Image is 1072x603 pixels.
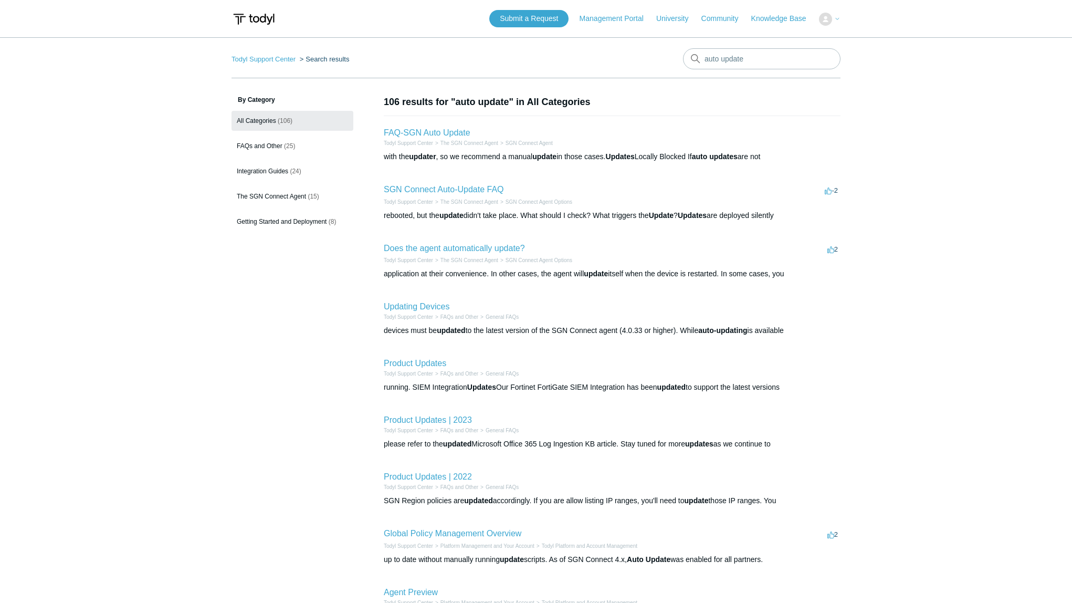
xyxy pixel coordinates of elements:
a: Product Updates [384,359,446,368]
a: FAQs and Other [440,428,478,433]
span: Integration Guides [237,168,288,175]
em: updated [657,383,686,391]
em: updated [464,496,492,505]
em: update [685,496,709,505]
img: Todyl Support Center Help Center home page [232,9,276,29]
a: General FAQs [486,484,519,490]
a: The SGN Connect Agent [440,199,498,205]
li: FAQs and Other [433,427,478,434]
a: SGN Connect Agent Options [506,199,572,205]
a: The SGN Connect Agent [440,140,498,146]
a: Platform Management and Your Account [440,543,534,549]
span: FAQs and Other [237,142,282,150]
li: The SGN Connect Agent [433,198,498,206]
span: (8) [329,218,337,225]
li: Todyl Support Center [384,313,433,321]
a: FAQs and Other (25) [232,136,353,156]
span: (106) [278,117,292,124]
li: General FAQs [478,370,519,378]
a: Global Policy Management Overview [384,529,521,538]
span: -2 [825,186,838,194]
a: Submit a Request [489,10,569,27]
a: University [656,13,699,24]
a: Does the agent automatically update? [384,244,525,253]
li: SGN Connect Agent Options [498,256,572,264]
a: SGN Connect Agent [506,140,553,146]
div: SGN Region policies are accordingly. If you are allow listing IP ranges, you'll need to those IP ... [384,495,840,506]
span: Getting Started and Deployment [237,218,327,225]
em: updates [685,440,713,448]
a: General FAQs [486,371,519,377]
li: Todyl Support Center [384,483,433,491]
em: Updates [606,152,635,161]
li: Platform Management and Your Account [433,542,534,550]
em: update [584,269,608,278]
a: Knowledge Base [751,13,817,24]
a: Todyl Support Center [384,314,433,320]
li: General FAQs [478,313,519,321]
li: Todyl Support Center [232,55,298,63]
li: SGN Connect Agent [498,139,553,147]
li: Todyl Support Center [384,542,433,550]
span: 2 [827,531,838,538]
input: Search [683,48,840,69]
div: with the , so we recommend a manual in those cases. Locally Blocked If are not [384,151,840,162]
a: FAQs and Other [440,314,478,320]
li: Todyl Support Center [384,198,433,206]
a: Product Updates | 2023 [384,415,472,424]
em: Update [649,211,674,220]
a: The SGN Connect Agent (15) [232,186,353,206]
li: Todyl Platform and Account Management [534,542,637,550]
li: FAQs and Other [433,483,478,491]
li: The SGN Connect Agent [433,139,498,147]
a: Management Portal [580,13,654,24]
h1: 106 results for "auto update" in All Categories [384,95,840,109]
em: Updates [467,383,496,391]
em: updated [443,440,471,448]
a: The SGN Connect Agent [440,257,498,263]
a: SGN Connect Agent Options [506,257,572,263]
div: please refer to the Microsoft Office 365 Log Ingestion KB article. Stay tuned for more as we cont... [384,439,840,450]
a: All Categories (106) [232,111,353,131]
em: Updates [678,211,707,220]
a: Todyl Support Center [384,543,433,549]
li: Todyl Support Center [384,427,433,434]
a: FAQ-SGN Auto Update [384,128,470,137]
em: update [439,211,464,220]
h3: By Category [232,95,353,105]
a: SGN Connect Auto-Update FAQ [384,185,504,194]
em: updater [409,152,436,161]
em: Auto Update [627,555,670,564]
span: 2 [827,245,838,253]
div: running. SIEM Integration Our Fortinet FortiGate SIEM Integration has been to support the latest ... [384,382,840,393]
em: auto updates [692,152,738,161]
li: FAQs and Other [433,313,478,321]
a: Todyl Support Center [384,428,433,433]
a: FAQs and Other [440,371,478,377]
span: The SGN Connect Agent [237,193,306,200]
a: FAQs and Other [440,484,478,490]
li: Todyl Support Center [384,139,433,147]
em: auto-updating [698,326,747,335]
span: (24) [290,168,301,175]
a: Updating Devices [384,302,449,311]
span: (15) [308,193,319,200]
em: updated [437,326,465,335]
a: Integration Guides (24) [232,161,353,181]
a: Todyl Support Center [384,257,433,263]
a: Agent Preview [384,588,438,597]
li: Search results [298,55,350,63]
li: Todyl Support Center [384,370,433,378]
span: (25) [284,142,295,150]
div: rebooted, but the didn't take place. What should I check? What triggers the ? are deployed silently [384,210,840,221]
li: General FAQs [478,427,519,434]
a: Getting Started and Deployment (8) [232,212,353,232]
div: application at their convenience. In other cases, the agent will itself when the device is restar... [384,268,840,279]
a: Todyl Support Center [384,199,433,205]
li: FAQs and Other [433,370,478,378]
a: Todyl Support Center [384,484,433,490]
li: General FAQs [478,483,519,491]
span: All Categories [237,117,276,124]
a: General FAQs [486,428,519,433]
div: up to date without manually running scripts. As of SGN Connect 4.x, was enabled for all partners. [384,554,840,565]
